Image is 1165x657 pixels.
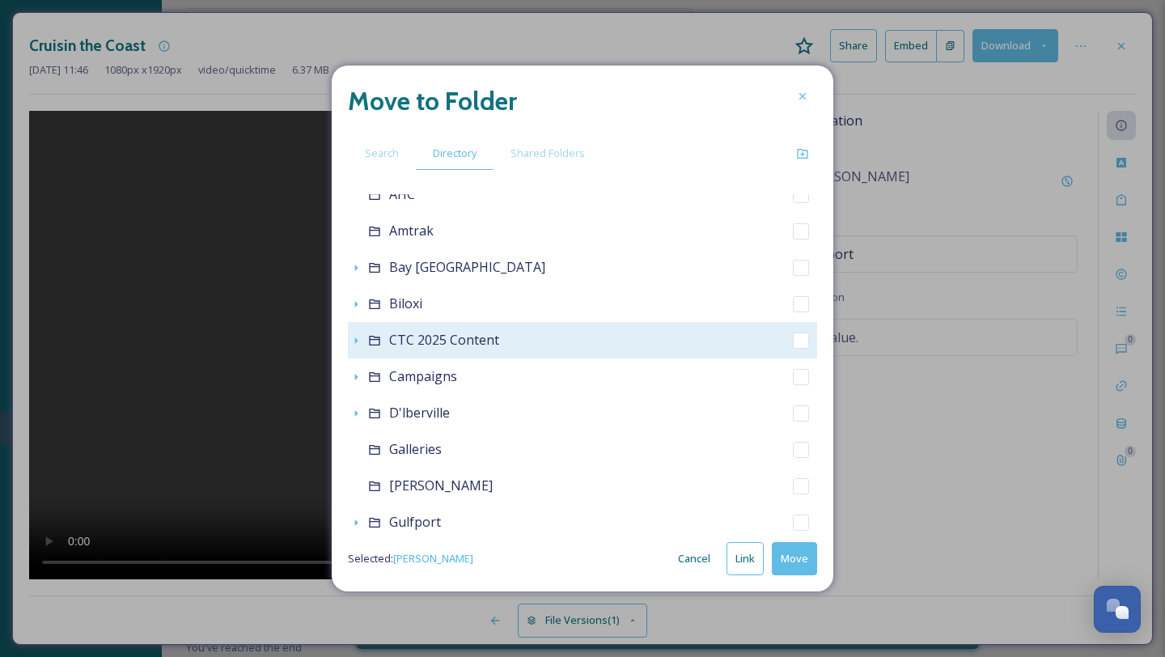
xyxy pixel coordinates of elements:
[772,542,817,575] button: Move
[670,543,718,574] button: Cancel
[510,146,585,161] span: Shared Folders
[727,542,764,575] button: Link
[348,551,473,566] span: Selected:
[393,551,473,566] span: [PERSON_NAME]
[433,146,477,161] span: Directory
[389,513,441,531] span: Gulfport
[389,404,450,422] span: D'lberville
[348,82,517,121] h2: Move to Folder
[389,185,415,203] span: AHC
[389,331,499,349] span: CTC 2025 Content
[389,258,545,276] span: Bay [GEOGRAPHIC_DATA]
[1094,586,1141,633] button: Open Chat
[389,222,434,239] span: Amtrak
[365,146,399,161] span: Search
[389,477,493,494] span: [PERSON_NAME]
[389,367,457,385] span: Campaigns
[389,440,442,458] span: Galleries
[389,295,422,312] span: Biloxi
